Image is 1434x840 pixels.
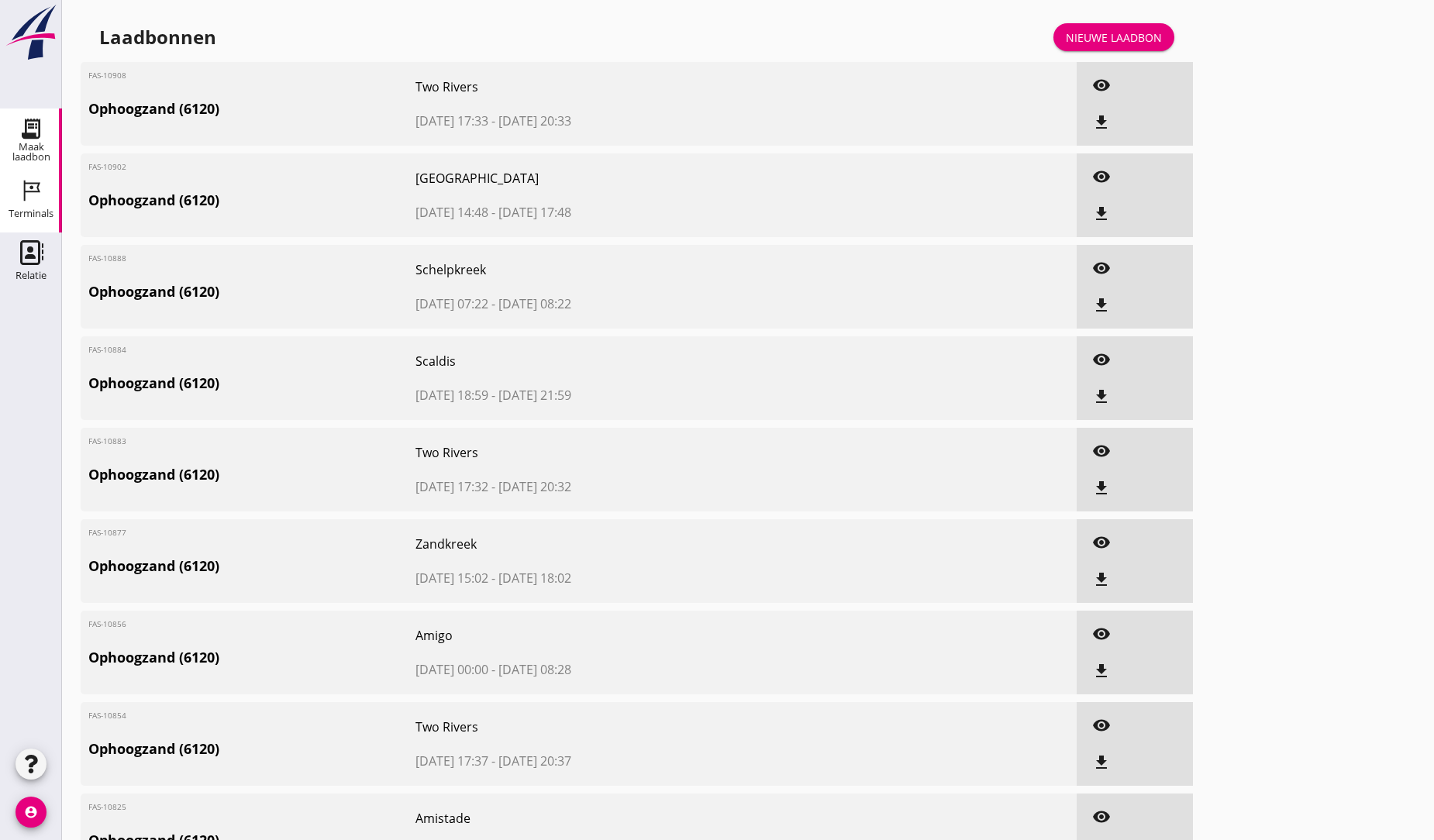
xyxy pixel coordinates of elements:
[415,535,824,553] span: Zandkreek
[88,281,415,302] span: Ophoogzand (6120)
[16,797,47,828] i: account_circle
[415,169,824,188] span: [GEOGRAPHIC_DATA]
[88,647,415,668] span: Ophoogzand (6120)
[1092,296,1111,315] i: file_download
[88,344,133,356] span: FAS-10884
[88,190,415,211] span: Ophoogzand (6120)
[88,253,133,264] span: FAS-10888
[88,801,133,813] span: FAS-10825
[3,4,59,61] img: logo-small.a267ee39.svg
[1092,442,1111,460] i: visibility
[9,208,53,219] div: Terminals
[88,435,133,447] span: FAS-10883
[1092,716,1111,735] i: visibility
[415,626,824,645] span: Amigo
[1092,807,1111,826] i: visibility
[1092,259,1111,277] i: visibility
[88,464,415,485] span: Ophoogzand (6120)
[88,70,133,81] span: FAS-10908
[16,270,47,281] div: Relatie
[415,260,824,279] span: Schelpkreek
[415,569,824,587] span: [DATE] 15:02 - [DATE] 18:02
[1092,533,1111,552] i: visibility
[415,718,824,736] span: Two Rivers
[1092,113,1111,132] i: file_download
[88,618,133,630] span: FAS-10856
[415,294,824,313] span: [DATE] 07:22 - [DATE] 08:22
[415,77,824,96] span: Two Rivers
[415,203,824,222] span: [DATE] 14:48 - [DATE] 17:48
[415,443,824,462] span: Two Rivers
[1092,625,1111,643] i: visibility
[1092,350,1111,369] i: visibility
[415,809,824,828] span: Amistade
[415,112,824,130] span: [DATE] 17:33 - [DATE] 20:33
[88,710,133,721] span: FAS-10854
[415,352,824,370] span: Scaldis
[88,527,133,539] span: FAS-10877
[1092,76,1111,95] i: visibility
[1092,479,1111,497] i: file_download
[1092,167,1111,186] i: visibility
[88,161,133,173] span: FAS-10902
[1053,23,1174,51] a: Nieuwe laadbon
[415,477,824,496] span: [DATE] 17:32 - [DATE] 20:32
[1092,753,1111,772] i: file_download
[88,373,415,394] span: Ophoogzand (6120)
[415,752,824,770] span: [DATE] 17:37 - [DATE] 20:37
[1092,205,1111,223] i: file_download
[415,660,824,679] span: [DATE] 00:00 - [DATE] 08:28
[99,25,216,50] div: Laadbonnen
[88,98,415,119] span: Ophoogzand (6120)
[1092,662,1111,680] i: file_download
[88,738,415,759] span: Ophoogzand (6120)
[1066,29,1162,46] div: Nieuwe laadbon
[1092,387,1111,406] i: file_download
[1092,570,1111,589] i: file_download
[88,556,415,577] span: Ophoogzand (6120)
[415,386,824,405] span: [DATE] 18:59 - [DATE] 21:59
